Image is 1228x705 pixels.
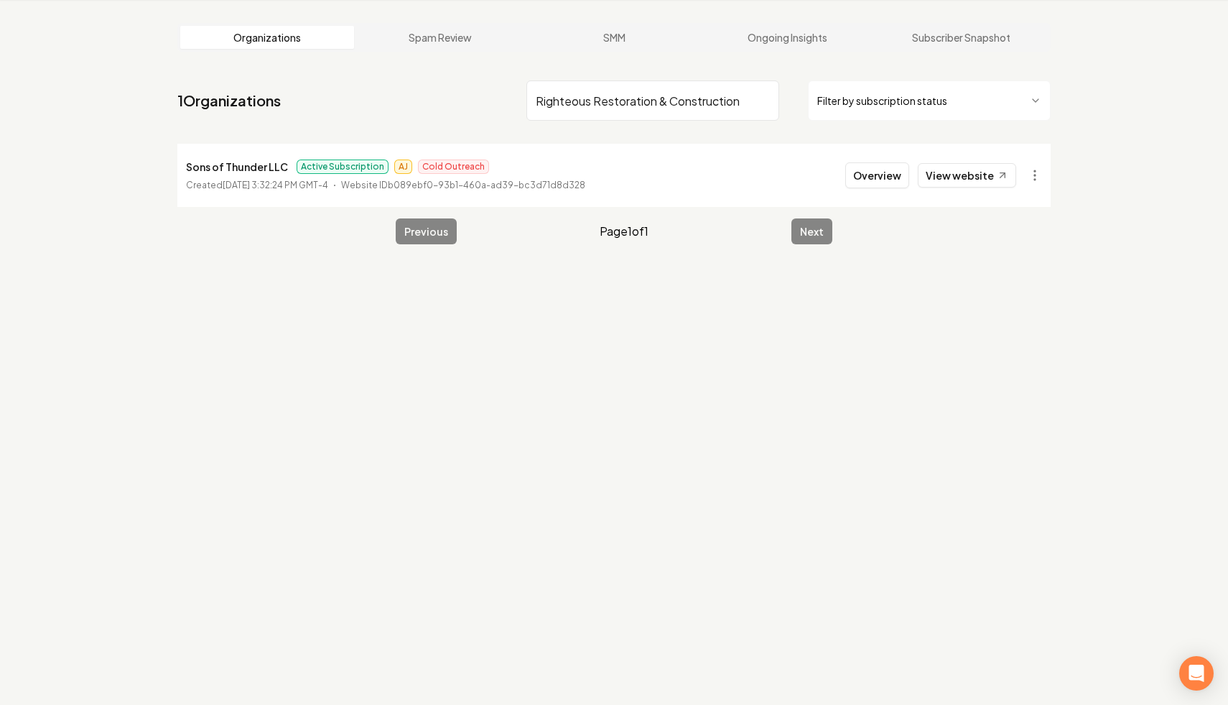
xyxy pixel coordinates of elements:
p: Sons of Thunder LLC [186,158,288,175]
span: Active Subscription [297,160,389,174]
a: Spam Review [354,26,528,49]
input: Search by name or ID [526,80,779,121]
div: Open Intercom Messenger [1179,656,1214,691]
a: Ongoing Insights [701,26,875,49]
a: Subscriber Snapshot [874,26,1048,49]
a: Organizations [180,26,354,49]
span: Cold Outreach [418,160,489,174]
p: Website ID b089ebf0-93b1-460a-ad39-bc3d71d8d328 [341,178,585,193]
span: AJ [394,160,412,174]
button: Overview [845,162,909,188]
span: Page 1 of 1 [600,223,648,240]
a: SMM [527,26,701,49]
a: 1Organizations [177,91,281,111]
p: Created [186,178,328,193]
a: View website [918,163,1016,188]
time: [DATE] 3:32:24 PM GMT-4 [223,180,328,190]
